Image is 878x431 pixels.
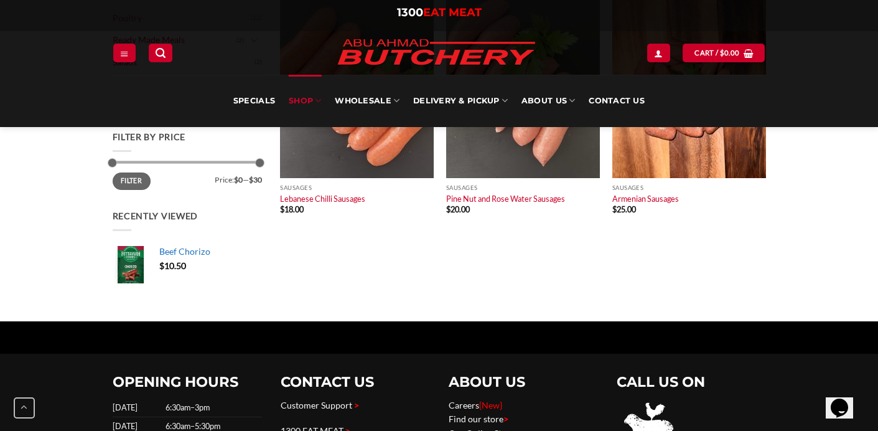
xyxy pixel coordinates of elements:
a: Lebanese Chilli Sausages [280,194,365,204]
a: 1300EAT MEAT [397,6,482,19]
bdi: 18.00 [280,204,304,214]
a: Search [149,44,172,62]
span: {New} [479,400,502,410]
span: $ [720,47,724,59]
span: > [503,414,508,424]
bdi: 10.50 [159,260,186,271]
h2: CONTACT US [281,373,430,391]
p: Sausages [280,184,434,191]
iframe: chat widget [826,381,866,419]
button: Go to top [14,397,35,419]
span: EAT MEAT [423,6,482,19]
span: $0 [234,175,243,184]
span: $ [612,204,617,214]
a: Specials [233,75,275,127]
a: Customer Support [281,400,352,410]
span: 1300 [397,6,423,19]
span: $ [446,204,451,214]
a: Find our store> [449,414,508,424]
a: Wholesale [335,75,399,127]
a: Login [647,44,670,62]
span: $ [159,260,164,271]
bdi: 20.00 [446,204,470,214]
a: About Us [521,75,575,127]
a: SHOP [289,75,321,127]
span: > [354,400,359,410]
p: Sausages [446,184,600,191]
bdi: 0.00 [720,49,740,57]
span: Filter by price [113,131,186,142]
a: View cart [683,44,765,62]
a: Beef Chorizo [159,246,262,257]
a: Armenian Sausages [612,194,679,204]
a: Menu [113,44,136,62]
h2: ABOUT US [449,373,598,391]
img: Abu Ahmad Butchery [327,31,545,75]
span: Beef Chorizo [159,246,210,257]
p: Sausages [612,184,766,191]
a: Delivery & Pickup [413,75,508,127]
span: $30 [249,175,262,184]
bdi: 25.00 [612,204,636,214]
td: [DATE] [113,399,162,417]
td: 6:30am–3pm [162,399,262,417]
h2: CALL US ON [617,373,766,391]
span: Recently Viewed [113,211,198,221]
a: Careers{New} [449,400,502,410]
span: Cart / [694,47,739,59]
div: Price: — [113,173,262,184]
span: $ [280,204,284,214]
a: Contact Us [589,75,645,127]
a: Pine Nut and Rose Water Sausages [446,194,565,204]
button: Filter [113,173,151,189]
h2: OPENING HOURS [113,373,262,391]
